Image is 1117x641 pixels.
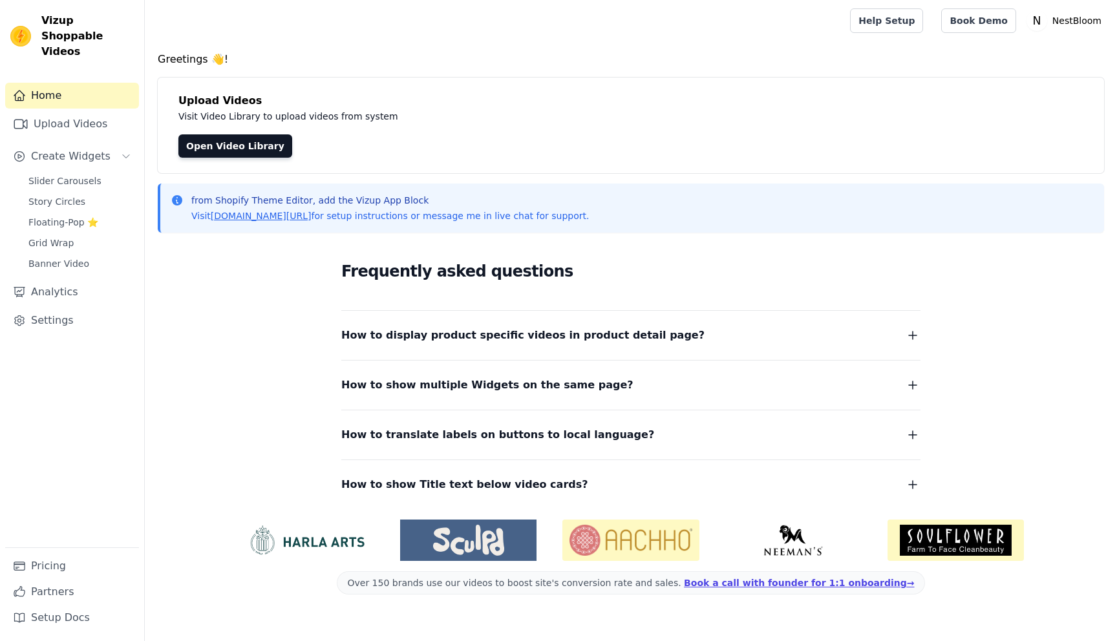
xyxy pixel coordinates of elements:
[28,257,89,270] span: Banner Video
[684,578,914,588] a: Book a call with founder for 1:1 onboarding
[341,376,633,394] span: How to show multiple Widgets on the same page?
[211,211,312,221] a: [DOMAIN_NAME][URL]
[178,109,758,124] p: Visit Video Library to upload videos from system
[41,13,134,59] span: Vizup Shoppable Videos
[5,308,139,333] a: Settings
[5,279,139,305] a: Analytics
[178,93,1083,109] h4: Upload Videos
[10,26,31,47] img: Vizup
[725,525,862,556] img: Neeman's
[5,553,139,579] a: Pricing
[1027,9,1107,32] button: N NestBloom
[5,605,139,631] a: Setup Docs
[341,376,920,394] button: How to show multiple Widgets on the same page?
[341,326,705,344] span: How to display product specific videos in product detail page?
[28,174,101,187] span: Slider Carousels
[178,134,292,158] a: Open Video Library
[562,520,699,561] img: Aachho
[191,194,589,207] p: from Shopify Theme Editor, add the Vizup App Block
[21,172,139,190] a: Slider Carousels
[158,52,1104,67] h4: Greetings 👋!
[850,8,923,33] a: Help Setup
[28,236,74,249] span: Grid Wrap
[341,476,920,494] button: How to show Title text below video cards?
[5,83,139,109] a: Home
[21,213,139,231] a: Floating-Pop ⭐
[341,426,920,444] button: How to translate labels on buttons to local language?
[341,258,920,284] h2: Frequently asked questions
[1047,9,1107,32] p: NestBloom
[28,195,85,208] span: Story Circles
[341,426,654,444] span: How to translate labels on buttons to local language?
[191,209,589,222] p: Visit for setup instructions or message me in live chat for support.
[341,326,920,344] button: How to display product specific videos in product detail page?
[21,193,139,211] a: Story Circles
[21,234,139,252] a: Grid Wrap
[5,111,139,137] a: Upload Videos
[400,525,537,556] img: Sculpd US
[888,520,1024,561] img: Soulflower
[5,143,139,169] button: Create Widgets
[21,255,139,273] a: Banner Video
[31,149,111,164] span: Create Widgets
[238,525,374,556] img: HarlaArts
[28,216,98,229] span: Floating-Pop ⭐
[1032,14,1041,27] text: N
[5,579,139,605] a: Partners
[941,8,1016,33] a: Book Demo
[341,476,588,494] span: How to show Title text below video cards?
